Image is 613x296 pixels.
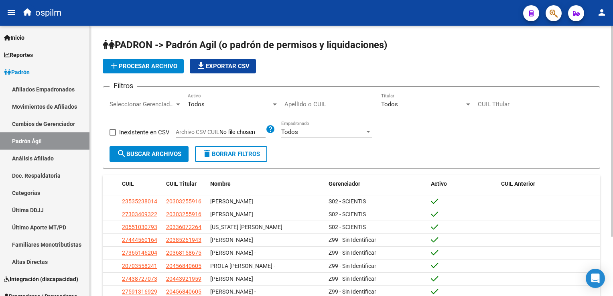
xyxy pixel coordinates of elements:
[281,128,298,136] span: Todos
[190,59,256,73] button: Exportar CSV
[188,101,205,108] span: Todos
[498,175,600,193] datatable-header-cell: CUIL Anterior
[381,101,398,108] span: Todos
[266,124,275,134] mat-icon: help
[4,51,33,59] span: Reportes
[196,63,250,70] span: Exportar CSV
[329,211,366,217] span: S02 - SCIENTIS
[325,175,428,193] datatable-header-cell: Gerenciador
[166,249,201,256] span: 20368158675
[163,175,207,193] datatable-header-cell: CUIL Titular
[6,8,16,17] mat-icon: menu
[110,146,189,162] button: Buscar Archivos
[166,224,201,230] span: 20336072264
[4,275,78,284] span: Integración (discapacidad)
[431,180,447,187] span: Activo
[210,276,256,282] span: [PERSON_NAME] -
[117,150,181,158] span: Buscar Archivos
[210,180,231,187] span: Nombre
[166,263,201,269] span: 20456840605
[501,180,535,187] span: CUIL Anterior
[202,150,260,158] span: Borrar Filtros
[202,149,212,158] mat-icon: delete
[428,175,498,193] datatable-header-cell: Activo
[166,288,201,295] span: 20456840605
[122,224,157,230] span: 20551030793
[196,61,206,71] mat-icon: file_download
[166,276,201,282] span: 20443921959
[122,211,157,217] span: 27303409322
[210,288,256,295] span: [PERSON_NAME] -
[109,63,177,70] span: Procesar archivo
[210,263,275,269] span: PROLA [PERSON_NAME] -
[119,128,170,137] span: Inexistente en CSV
[122,288,157,295] span: 27591316929
[210,211,253,217] span: [PERSON_NAME]
[4,68,30,77] span: Padrón
[210,249,256,256] span: [PERSON_NAME] -
[122,180,134,187] span: CUIL
[329,198,366,205] span: S02 - SCIENTIS
[122,249,157,256] span: 27365146204
[110,101,175,108] span: Seleccionar Gerenciador
[117,149,126,158] mat-icon: search
[103,39,387,51] span: PADRON -> Padrón Agil (o padrón de permisos y liquidaciones)
[122,237,157,243] span: 27444560164
[597,8,607,17] mat-icon: person
[110,80,137,91] h3: Filtros
[166,237,201,243] span: 20385261943
[329,288,376,295] span: Z99 - Sin Identificar
[166,180,197,187] span: CUIL Titular
[329,224,366,230] span: S02 - SCIENTIS
[122,263,157,269] span: 20703558241
[329,237,376,243] span: Z99 - Sin Identificar
[166,198,201,205] span: 20303255916
[329,263,376,269] span: Z99 - Sin Identificar
[207,175,325,193] datatable-header-cell: Nombre
[122,276,157,282] span: 27438727073
[35,4,61,22] span: ospilm
[119,175,163,193] datatable-header-cell: CUIL
[210,237,256,243] span: [PERSON_NAME] -
[176,129,219,135] span: Archivo CSV CUIL
[586,269,605,288] div: Open Intercom Messenger
[122,198,157,205] span: 23535238014
[103,59,184,73] button: Procesar archivo
[210,198,253,205] span: [PERSON_NAME]
[4,33,24,42] span: Inicio
[195,146,267,162] button: Borrar Filtros
[329,180,360,187] span: Gerenciador
[329,249,376,256] span: Z99 - Sin Identificar
[210,224,282,230] span: [US_STATE] [PERSON_NAME]
[166,211,201,217] span: 20303255916
[329,276,376,282] span: Z99 - Sin Identificar
[109,61,119,71] mat-icon: add
[219,129,266,136] input: Archivo CSV CUIL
